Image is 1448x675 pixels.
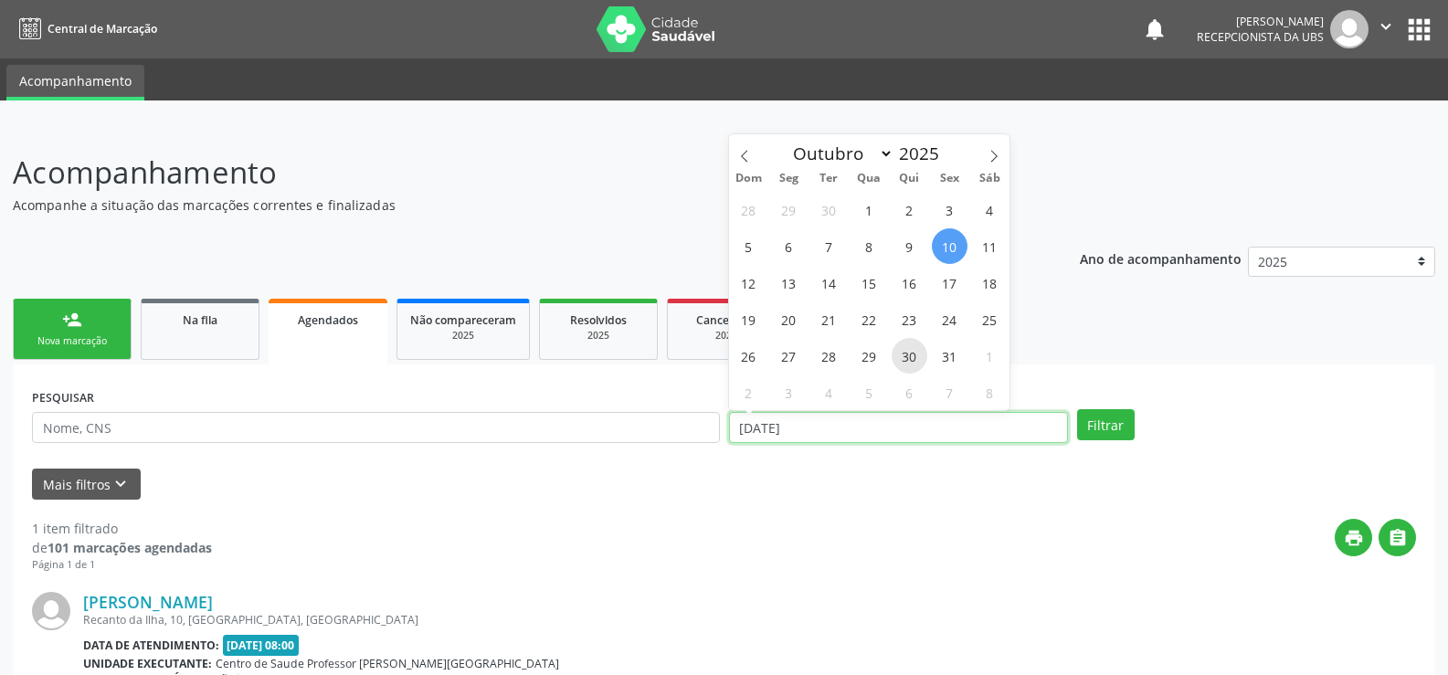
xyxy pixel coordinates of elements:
[183,312,217,328] span: Na fila
[13,195,1009,215] p: Acompanhe a situação das marcações correntes e finalizadas
[771,374,807,410] span: Novembro 3, 2025
[972,301,1008,337] span: Outubro 25, 2025
[729,173,769,185] span: Dom
[48,21,157,37] span: Central de Marcação
[768,173,809,185] span: Seg
[32,469,141,501] button: Mais filtroskeyboard_arrow_down
[892,192,927,227] span: Outubro 2, 2025
[969,173,1009,185] span: Sáb
[811,301,847,337] span: Outubro 21, 2025
[13,14,157,44] a: Central de Marcação
[932,374,967,410] span: Novembro 7, 2025
[972,374,1008,410] span: Novembro 8, 2025
[1197,29,1324,45] span: Recepcionista da UBS
[771,192,807,227] span: Setembro 29, 2025
[851,338,887,374] span: Outubro 29, 2025
[26,334,118,348] div: Nova marcação
[1080,247,1242,269] p: Ano de acompanhamento
[223,635,300,656] span: [DATE] 08:00
[811,192,847,227] span: Setembro 30, 2025
[809,173,849,185] span: Ter
[83,638,219,653] b: Data de atendimento:
[892,265,927,301] span: Outubro 16, 2025
[731,265,766,301] span: Outubro 12, 2025
[892,338,927,374] span: Outubro 30, 2025
[111,474,131,494] i: keyboard_arrow_down
[893,142,954,165] input: Year
[570,312,627,328] span: Resolvidos
[851,374,887,410] span: Novembro 5, 2025
[932,301,967,337] span: Outubro 24, 2025
[771,338,807,374] span: Outubro 27, 2025
[1403,14,1435,46] button: apps
[731,228,766,264] span: Outubro 5, 2025
[1330,10,1369,48] img: img
[48,539,212,556] strong: 101 marcações agendadas
[929,173,969,185] span: Sex
[892,374,927,410] span: Novembro 6, 2025
[1335,519,1372,556] button: print
[13,150,1009,195] p: Acompanhamento
[32,519,212,538] div: 1 item filtrado
[410,312,516,328] span: Não compareceram
[216,656,559,671] span: Centro de Saude Professor [PERSON_NAME][GEOGRAPHIC_DATA]
[1077,409,1135,440] button: Filtrar
[62,310,82,330] div: person_add
[811,374,847,410] span: Novembro 4, 2025
[32,412,720,443] input: Nome, CNS
[972,338,1008,374] span: Novembro 1, 2025
[83,612,1142,628] div: Recanto da Ilha, 10, [GEOGRAPHIC_DATA], [GEOGRAPHIC_DATA]
[32,538,212,557] div: de
[811,338,847,374] span: Outubro 28, 2025
[731,338,766,374] span: Outubro 26, 2025
[681,329,772,343] div: 2025
[851,192,887,227] span: Outubro 1, 2025
[932,192,967,227] span: Outubro 3, 2025
[785,141,894,166] select: Month
[1376,16,1396,37] i: 
[771,301,807,337] span: Outubro 20, 2025
[851,228,887,264] span: Outubro 8, 2025
[32,384,94,412] label: PESQUISAR
[811,228,847,264] span: Outubro 7, 2025
[1197,14,1324,29] div: [PERSON_NAME]
[83,592,213,612] a: [PERSON_NAME]
[932,265,967,301] span: Outubro 17, 2025
[410,329,516,343] div: 2025
[553,329,644,343] div: 2025
[1388,528,1408,548] i: 
[1142,16,1168,42] button: notifications
[892,301,927,337] span: Outubro 23, 2025
[851,301,887,337] span: Outubro 22, 2025
[932,228,967,264] span: Outubro 10, 2025
[696,312,757,328] span: Cancelados
[932,338,967,374] span: Outubro 31, 2025
[851,265,887,301] span: Outubro 15, 2025
[32,592,70,630] img: img
[298,312,358,328] span: Agendados
[729,412,1068,443] input: Selecione um intervalo
[1379,519,1416,556] button: 
[731,301,766,337] span: Outubro 19, 2025
[6,65,144,100] a: Acompanhamento
[811,265,847,301] span: Outubro 14, 2025
[1369,10,1403,48] button: 
[889,173,929,185] span: Qui
[32,557,212,573] div: Página 1 de 1
[972,228,1008,264] span: Outubro 11, 2025
[849,173,889,185] span: Qua
[731,374,766,410] span: Novembro 2, 2025
[972,265,1008,301] span: Outubro 18, 2025
[83,656,212,671] b: Unidade executante:
[731,192,766,227] span: Setembro 28, 2025
[771,265,807,301] span: Outubro 13, 2025
[892,228,927,264] span: Outubro 9, 2025
[972,192,1008,227] span: Outubro 4, 2025
[1344,528,1364,548] i: print
[771,228,807,264] span: Outubro 6, 2025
